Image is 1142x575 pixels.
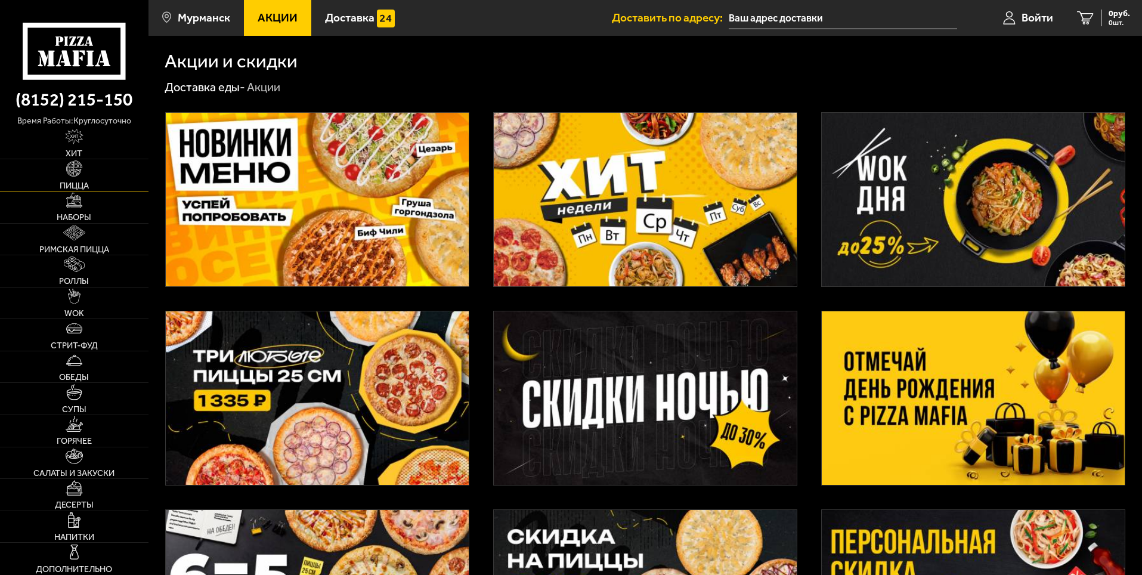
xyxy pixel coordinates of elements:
[1022,12,1053,23] span: Войти
[729,7,957,29] input: Ваш адрес доставки
[57,437,92,445] span: Горячее
[51,341,98,350] span: Стрит-фуд
[54,533,94,541] span: Напитки
[59,373,89,381] span: Обеды
[55,500,94,509] span: Десерты
[1109,19,1130,26] span: 0 шт.
[60,181,89,190] span: Пицца
[66,149,82,157] span: Хит
[33,469,114,477] span: Салаты и закуски
[258,12,298,23] span: Акции
[62,405,86,413] span: Супы
[57,213,91,221] span: Наборы
[165,52,298,71] h1: Акции и скидки
[1109,10,1130,18] span: 0 руб.
[36,565,112,573] span: Дополнительно
[165,80,245,94] a: Доставка еды-
[247,80,280,95] div: Акции
[612,12,729,23] span: Доставить по адресу:
[59,277,89,285] span: Роллы
[325,12,375,23] span: Доставка
[64,309,84,317] span: WOK
[178,12,230,23] span: Мурманск
[39,245,109,254] span: Римская пицца
[377,10,395,27] img: 15daf4d41897b9f0e9f617042186c801.svg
